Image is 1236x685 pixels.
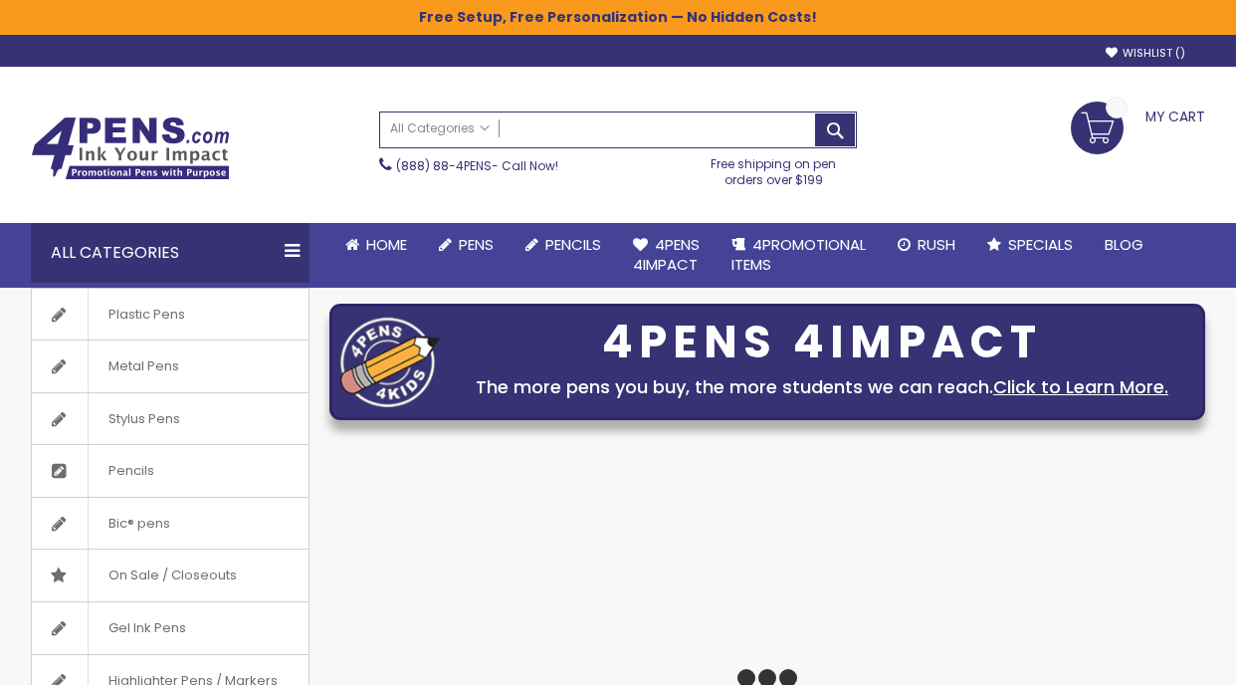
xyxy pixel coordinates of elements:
a: Click to Learn More. [993,374,1168,399]
a: Plastic Pens [32,289,309,341]
span: Stylus Pens [88,393,200,445]
a: Blog [1089,223,1159,267]
span: - Call Now! [396,157,558,174]
span: Bic® pens [88,498,190,550]
span: Metal Pens [88,341,199,392]
span: Plastic Pens [88,289,205,341]
div: Free shipping on pen orders over $199 [691,148,858,188]
a: Gel Ink Pens [32,602,309,654]
a: On Sale / Closeouts [32,550,309,601]
a: Rush [882,223,971,267]
a: Stylus Pens [32,393,309,445]
a: All Categories [380,113,500,145]
a: Home [329,223,423,267]
span: Pens [459,234,494,255]
img: four_pen_logo.png [340,317,440,407]
span: Blog [1105,234,1143,255]
span: Pencils [88,445,174,497]
a: 4Pens4impact [617,223,716,288]
span: Home [366,234,407,255]
span: Pencils [545,234,601,255]
a: Pencils [510,223,617,267]
div: All Categories [31,223,309,283]
a: (888) 88-4PENS [396,157,492,174]
div: The more pens you buy, the more students we can reach. [450,373,1194,401]
a: Wishlist [1106,46,1185,61]
a: Bic® pens [32,498,309,550]
img: 4Pens Custom Pens and Promotional Products [31,116,230,180]
span: 4PROMOTIONAL ITEMS [731,234,866,275]
a: 4PROMOTIONALITEMS [716,223,882,288]
span: Rush [918,234,955,255]
span: On Sale / Closeouts [88,550,257,601]
span: Gel Ink Pens [88,602,206,654]
div: 4PENS 4IMPACT [450,322,1194,363]
span: 4Pens 4impact [633,234,700,275]
a: Pens [423,223,510,267]
a: Pencils [32,445,309,497]
span: All Categories [390,120,490,136]
a: Metal Pens [32,341,309,392]
span: Specials [1008,234,1073,255]
a: Specials [971,223,1089,267]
